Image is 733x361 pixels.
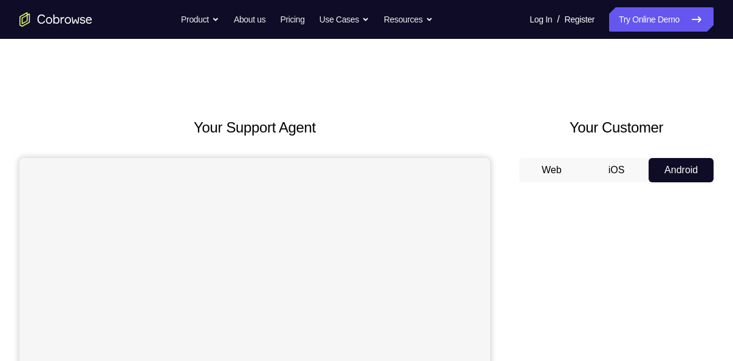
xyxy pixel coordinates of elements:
a: Register [565,7,595,32]
a: Try Online Demo [609,7,714,32]
a: Pricing [280,7,304,32]
a: Log In [530,7,552,32]
button: Web [519,158,584,182]
button: Resources [384,7,433,32]
button: iOS [584,158,649,182]
button: Use Cases [319,7,369,32]
a: About us [234,7,265,32]
button: Product [181,7,219,32]
button: Android [649,158,714,182]
h2: Your Support Agent [19,117,490,139]
h2: Your Customer [519,117,714,139]
a: Go to the home page [19,12,92,27]
span: / [557,12,559,27]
